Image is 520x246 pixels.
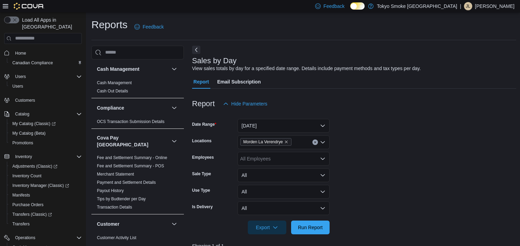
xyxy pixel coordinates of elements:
[12,121,56,126] span: My Catalog (Classic)
[10,129,48,137] a: My Catalog (Beta)
[10,172,44,180] a: Inventory Count
[10,220,32,228] a: Transfers
[97,221,119,227] h3: Customer
[12,72,82,81] span: Users
[1,48,85,58] button: Home
[12,221,30,227] span: Transfers
[97,188,124,193] span: Payout History
[284,140,288,144] button: Remove Morden La Verendrye from selection in this group
[97,235,136,240] a: Customer Activity List
[192,138,212,144] label: Locations
[10,59,82,67] span: Canadian Compliance
[237,168,330,182] button: All
[170,137,178,145] button: Cova Pay [GEOGRAPHIC_DATA]
[10,120,58,128] a: My Catalog (Classic)
[192,57,237,65] h3: Sales by Day
[312,139,318,145] button: Clear input
[7,181,85,190] a: Inventory Manager (Classic)
[192,155,214,160] label: Employees
[231,100,267,107] span: Hide Parameters
[10,210,82,219] span: Transfers (Classic)
[14,3,44,10] img: Cova
[243,138,283,145] span: Morden La Verendrye
[132,20,166,34] a: Feedback
[97,66,169,72] button: Cash Management
[10,139,36,147] a: Promotions
[143,23,164,30] span: Feedback
[12,72,29,81] button: Users
[192,122,217,127] label: Date Range
[7,210,85,219] a: Transfers (Classic)
[10,201,46,209] a: Purchase Orders
[12,192,30,198] span: Manifests
[323,3,344,10] span: Feedback
[10,120,82,128] span: My Catalog (Classic)
[12,96,82,104] span: Customers
[237,119,330,133] button: [DATE]
[1,152,85,161] button: Inventory
[192,171,211,177] label: Sale Type
[12,164,57,169] span: Adjustments (Classic)
[97,163,164,169] span: Fee and Settlement Summary - POS
[12,202,44,208] span: Purchase Orders
[7,171,85,181] button: Inventory Count
[10,172,82,180] span: Inventory Count
[97,172,134,177] a: Merchant Statement
[12,110,32,118] button: Catalog
[12,131,46,136] span: My Catalog (Beta)
[97,235,136,241] span: Customer Activity List
[12,234,38,242] button: Operations
[91,79,184,98] div: Cash Management
[15,111,29,117] span: Catalog
[97,221,169,227] button: Customer
[12,49,82,57] span: Home
[466,2,471,10] span: JL
[97,119,165,124] a: OCS Transaction Submission Details
[460,2,461,10] p: |
[91,118,184,128] div: Compliance
[475,2,515,10] p: [PERSON_NAME]
[10,181,72,190] a: Inventory Manager (Classic)
[170,104,178,112] button: Compliance
[12,83,23,89] span: Users
[97,180,156,185] a: Payment and Settlement Details
[10,181,82,190] span: Inventory Manager (Classic)
[97,80,132,86] span: Cash Management
[15,51,26,56] span: Home
[12,60,53,66] span: Canadian Compliance
[10,162,82,170] span: Adjustments (Classic)
[7,190,85,200] button: Manifests
[7,119,85,128] a: My Catalog (Classic)
[1,109,85,119] button: Catalog
[192,100,215,108] h3: Report
[97,196,146,202] span: Tips by Budtender per Day
[12,183,69,188] span: Inventory Manager (Classic)
[217,75,261,89] span: Email Subscription
[97,104,124,111] h3: Compliance
[291,221,330,234] button: Run Report
[12,49,29,57] a: Home
[170,220,178,228] button: Customer
[97,155,167,160] a: Fee and Settlement Summary - Online
[192,204,213,210] label: Is Delivery
[10,191,33,199] a: Manifests
[12,153,82,161] span: Inventory
[15,154,32,159] span: Inventory
[97,155,167,160] span: Fee and Settlement Summary - Online
[97,134,169,148] button: Cova Pay [GEOGRAPHIC_DATA]
[12,212,52,217] span: Transfers (Classic)
[97,205,132,210] a: Transaction Details
[320,156,325,161] button: Open list of options
[464,2,472,10] div: Jennifer Lamont
[193,75,209,89] span: Report
[97,164,164,168] a: Fee and Settlement Summary - POS
[220,97,270,111] button: Hide Parameters
[1,72,85,81] button: Users
[91,18,128,32] h1: Reports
